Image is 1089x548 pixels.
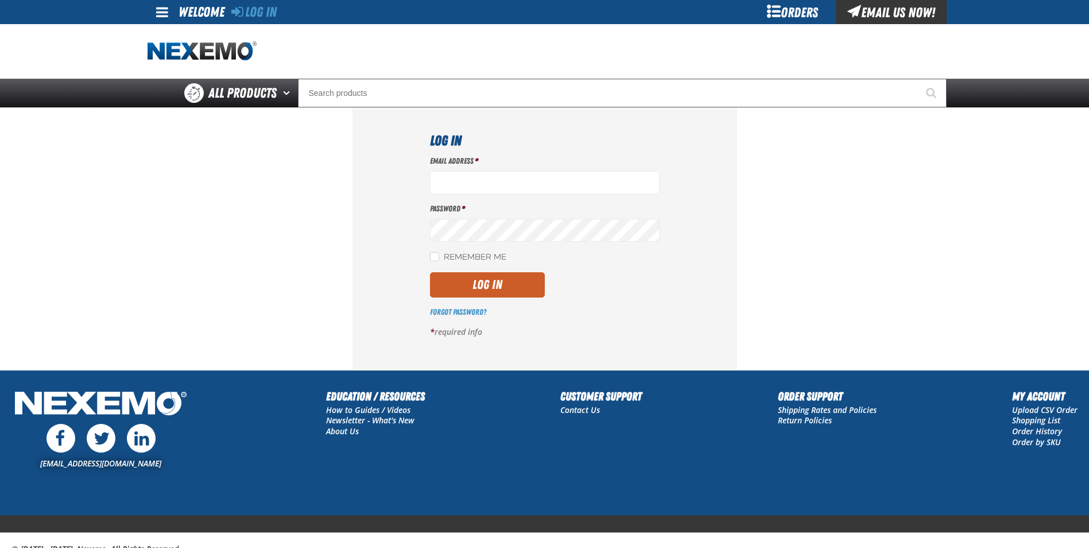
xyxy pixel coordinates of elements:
[1012,415,1060,426] a: Shopping List
[778,415,832,426] a: Return Policies
[326,415,414,426] a: Newsletter - What's New
[326,426,359,437] a: About Us
[560,388,642,405] h2: Customer Support
[231,4,277,20] a: Log In
[148,41,257,61] img: Nexemo logo
[430,156,660,167] label: Email Address
[1012,426,1062,437] a: Order History
[430,130,660,151] h1: Log In
[11,388,190,422] img: Nexemo Logo
[430,327,660,338] p: required info
[298,79,947,107] input: Search
[208,83,277,103] span: All Products
[1012,437,1061,447] a: Order by SKU
[560,404,600,415] a: Contact Us
[918,79,947,107] button: Start Searching
[430,252,439,261] input: Remember Me
[778,388,877,405] h2: Order Support
[326,388,425,405] h2: Education / Resources
[326,404,410,415] a: How to Guides / Videos
[1012,388,1078,405] h2: My Account
[148,41,257,61] a: Home
[1012,404,1078,415] a: Upload CSV Order
[430,203,660,214] label: Password
[430,307,486,317] a: Forgot Password?
[430,272,545,298] button: Log In
[40,458,161,469] a: [EMAIL_ADDRESS][DOMAIN_NAME]
[430,252,506,263] label: Remember Me
[778,404,877,415] a: Shipping Rates and Policies
[279,79,298,107] button: Open All Products pages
